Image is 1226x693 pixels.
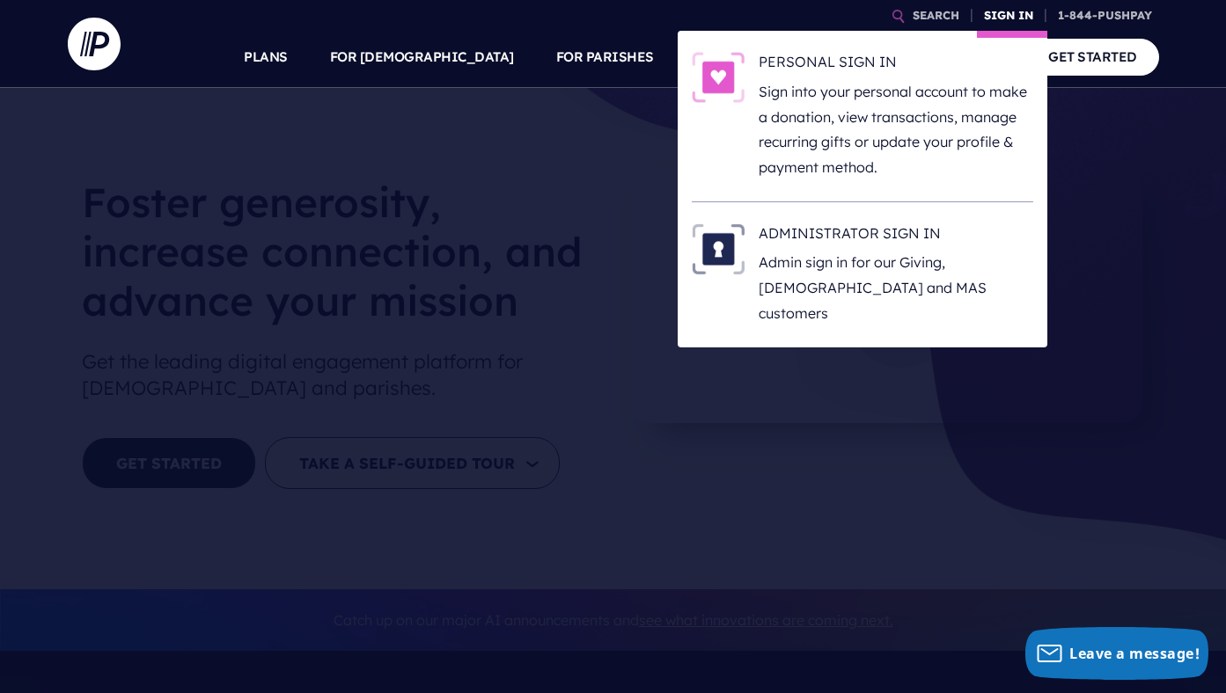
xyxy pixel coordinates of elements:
[244,26,288,88] a: PLANS
[692,223,1033,326] a: ADMINISTRATOR SIGN IN - Illustration ADMINISTRATOR SIGN IN Admin sign in for our Giving, [DEMOGRA...
[759,223,1033,250] h6: ADMINISTRATOR SIGN IN
[759,250,1033,325] p: Admin sign in for our Giving, [DEMOGRAPHIC_DATA] and MAS customers
[1026,39,1159,75] a: GET STARTED
[692,52,745,103] img: PERSONAL SIGN IN - Illustration
[1069,644,1200,663] span: Leave a message!
[330,26,514,88] a: FOR [DEMOGRAPHIC_DATA]
[1025,627,1208,680] button: Leave a message!
[692,223,745,274] img: ADMINISTRATOR SIGN IN - Illustration
[759,79,1033,180] p: Sign into your personal account to make a donation, view transactions, manage recurring gifts or ...
[920,26,985,88] a: COMPANY
[696,26,775,88] a: SOLUTIONS
[556,26,654,88] a: FOR PARISHES
[816,26,877,88] a: EXPLORE
[692,52,1033,180] a: PERSONAL SIGN IN - Illustration PERSONAL SIGN IN Sign into your personal account to make a donati...
[759,52,1033,78] h6: PERSONAL SIGN IN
